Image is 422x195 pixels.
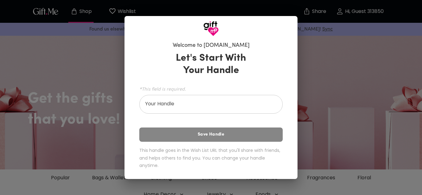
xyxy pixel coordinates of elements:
[168,52,254,77] h3: Let's Start With Your Handle
[139,96,276,114] input: Your Handle
[139,147,283,169] h6: This handle goes in the Wish List URL that you'll share with friends, and helps others to find yo...
[139,86,283,92] span: *This field is required.
[203,21,219,36] img: GiftMe Logo
[173,42,250,49] h6: Welcome to [DOMAIN_NAME]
